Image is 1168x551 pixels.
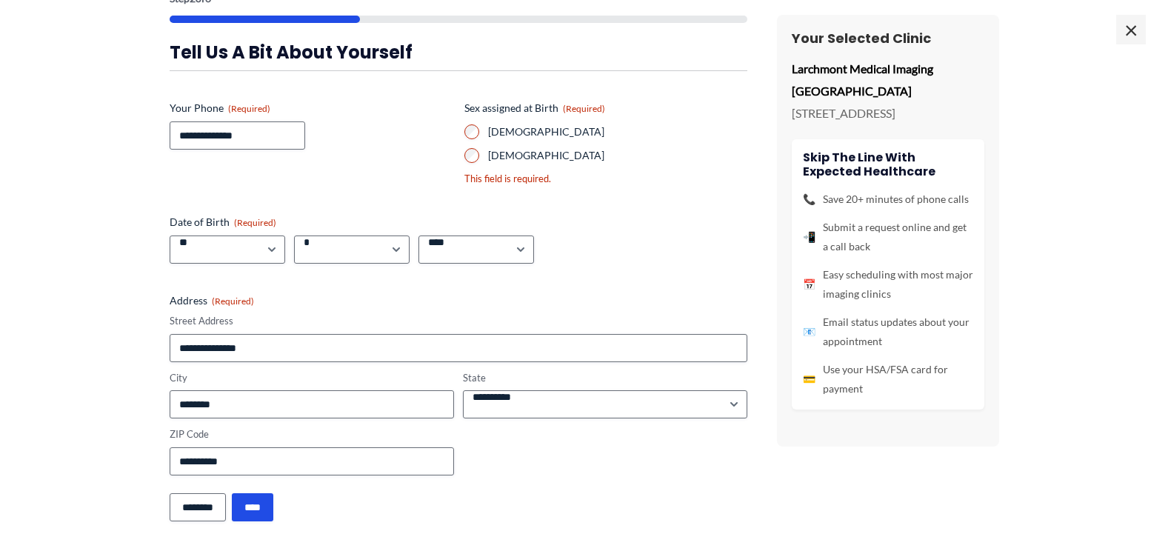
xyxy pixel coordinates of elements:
[803,218,973,256] li: Submit a request online and get a call back
[1116,15,1146,44] span: ×
[803,190,815,209] span: 📞
[792,58,984,101] p: Larchmont Medical Imaging [GEOGRAPHIC_DATA]
[803,190,973,209] li: Save 20+ minutes of phone calls
[170,41,747,64] h3: Tell us a bit about yourself
[464,172,747,186] div: This field is required.
[792,30,984,47] h3: Your Selected Clinic
[170,215,276,230] legend: Date of Birth
[464,101,605,116] legend: Sex assigned at Birth
[170,101,453,116] label: Your Phone
[488,148,747,163] label: [DEMOGRAPHIC_DATA]
[803,275,815,294] span: 📅
[170,314,747,328] label: Street Address
[803,227,815,247] span: 📲
[803,313,973,351] li: Email status updates about your appointment
[234,217,276,228] span: (Required)
[803,150,973,178] h4: Skip the line with Expected Healthcare
[803,370,815,389] span: 💳
[170,293,254,308] legend: Address
[212,295,254,307] span: (Required)
[803,360,973,398] li: Use your HSA/FSA card for payment
[170,427,454,441] label: ZIP Code
[170,371,454,385] label: City
[792,102,984,124] p: [STREET_ADDRESS]
[463,371,747,385] label: State
[228,103,270,114] span: (Required)
[563,103,605,114] span: (Required)
[803,322,815,341] span: 📧
[488,124,747,139] label: [DEMOGRAPHIC_DATA]
[803,265,973,304] li: Easy scheduling with most major imaging clinics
